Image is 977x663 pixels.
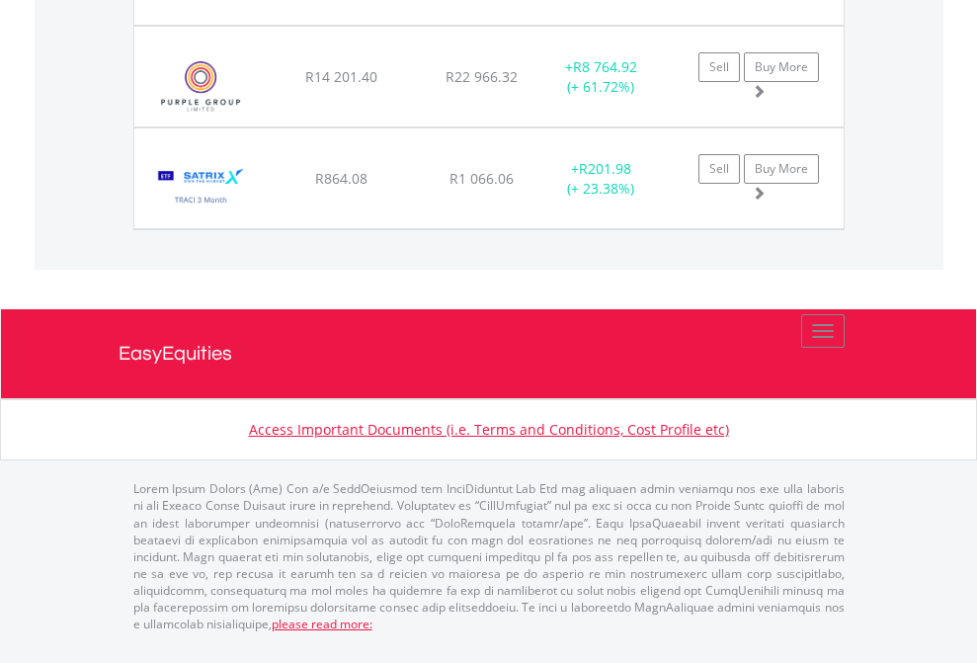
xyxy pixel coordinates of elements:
span: R22 966.32 [446,67,518,86]
a: Access Important Documents (i.e. Terms and Conditions, Cost Profile etc) [249,420,729,439]
img: EQU.ZA.PPE.png [144,51,258,122]
span: R864.08 [315,169,367,188]
span: R8 764.92 [573,57,637,76]
a: please read more: [272,616,372,632]
a: EasyEquities [119,309,859,398]
span: R1 066.06 [449,169,514,188]
span: R201.98 [579,159,631,178]
img: EQU.ZA.STXTRA.png [144,153,258,223]
div: + (+ 61.72%) [539,57,663,97]
a: Sell [698,154,740,184]
span: R14 201.40 [305,67,377,86]
div: + (+ 23.38%) [539,159,663,199]
a: Buy More [744,154,819,184]
p: Lorem Ipsum Dolors (Ame) Con a/e SeddOeiusmod tem InciDiduntut Lab Etd mag aliquaen admin veniamq... [133,480,845,632]
a: Buy More [744,52,819,82]
a: Sell [698,52,740,82]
